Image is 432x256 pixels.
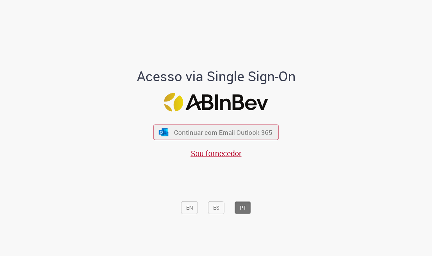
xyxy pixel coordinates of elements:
img: ícone Azure/Microsoft 360 [158,128,169,136]
img: Logo ABInBev [164,93,268,111]
span: Continuar com Email Outlook 365 [174,128,272,137]
a: Sou fornecedor [191,148,242,158]
h1: Acesso via Single Sign-On [130,69,302,84]
button: ícone Azure/Microsoft 360 Continuar com Email Outlook 365 [153,125,279,140]
button: EN [181,201,198,214]
button: ES [208,201,225,214]
button: PT [235,201,251,214]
